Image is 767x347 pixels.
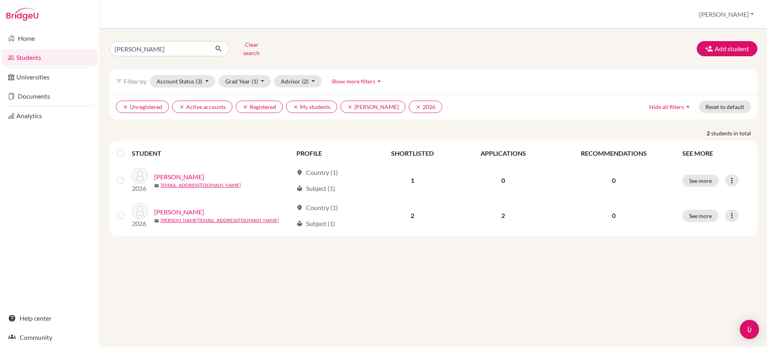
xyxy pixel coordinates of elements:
[286,101,337,113] button: clearMy students
[123,104,128,110] i: clear
[2,69,98,85] a: Universities
[340,101,405,113] button: clear[PERSON_NAME]
[293,104,298,110] i: clear
[161,182,241,189] a: [EMAIL_ADDRESS][DOMAIN_NAME]
[161,217,279,224] a: [PERSON_NAME][EMAIL_ADDRESS][DOMAIN_NAME]
[6,8,38,21] img: Bridge-U
[179,104,185,110] i: clear
[368,144,457,163] th: SHORTLISTED
[2,329,98,345] a: Community
[132,219,148,228] p: 2026
[550,144,678,163] th: RECOMMENDATIONS
[132,168,148,184] img: Majumdar, Pramit
[196,78,202,85] span: (3)
[296,168,338,177] div: Country (1)
[684,103,692,111] i: arrow_drop_up
[415,104,421,110] i: clear
[740,320,759,339] div: Open Intercom Messenger
[154,218,159,223] span: mail
[296,184,335,193] div: Subject (1)
[302,78,308,85] span: (2)
[109,41,209,56] input: Find student by name...
[154,183,159,188] span: mail
[132,144,292,163] th: STUDENT
[242,104,248,110] i: clear
[296,219,335,228] div: Subject (1)
[292,144,368,163] th: PROFILE
[252,78,258,85] span: (1)
[368,163,457,198] td: 1
[682,174,719,187] button: See more
[457,163,550,198] td: 0
[2,30,98,46] a: Home
[2,50,98,65] a: Students
[695,7,757,22] button: [PERSON_NAME]
[2,108,98,124] a: Analytics
[642,101,699,113] button: Hide all filtersarrow_drop_up
[699,101,751,113] button: Reset to default
[409,101,442,113] button: clear2026
[172,101,232,113] button: clearActive accounts
[555,211,673,220] p: 0
[116,78,122,84] i: filter_list
[296,204,303,211] span: location_on
[682,210,719,222] button: See more
[678,144,754,163] th: SEE MORE
[296,220,303,227] span: local_library
[274,75,322,87] button: Advisor(2)
[457,144,550,163] th: APPLICATIONS
[325,75,390,87] button: Show more filtersarrow_drop_up
[332,78,375,85] span: Show more filters
[236,101,283,113] button: clearRegistered
[132,184,148,193] p: 2026
[116,101,169,113] button: clearUnregistered
[375,77,383,85] i: arrow_drop_up
[154,207,204,217] a: [PERSON_NAME]
[124,77,147,85] span: Filter by
[296,185,303,192] span: local_library
[649,103,684,110] span: Hide all filters
[229,38,274,59] button: Clear search
[555,176,673,185] p: 0
[711,129,757,137] span: students in total
[132,203,148,219] img: Majumdar, Pramit
[219,75,271,87] button: Grad Year(1)
[707,129,711,137] strong: 2
[2,88,98,104] a: Documents
[697,41,757,56] button: Add student
[368,198,457,233] td: 2
[2,310,98,326] a: Help center
[457,198,550,233] td: 2
[296,203,338,212] div: Country (1)
[296,169,303,176] span: location_on
[347,104,353,110] i: clear
[150,75,215,87] button: Account Status(3)
[154,172,204,182] a: [PERSON_NAME]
